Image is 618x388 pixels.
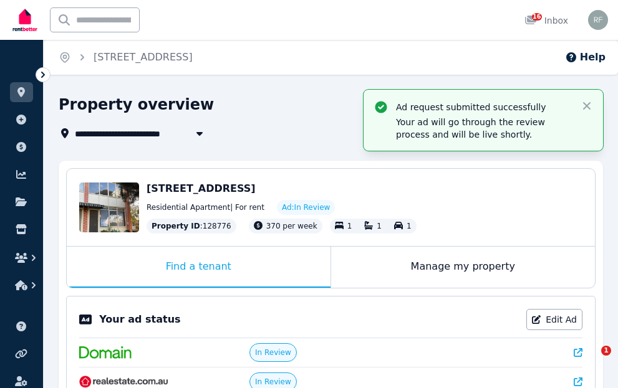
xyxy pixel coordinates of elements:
[396,116,571,141] p: Your ad will go through the review process and will be live shortly.
[396,101,571,113] p: Ad request submitted successfully
[67,247,331,288] div: Find a tenant
[99,312,180,327] p: Your ad status
[94,51,193,63] a: [STREET_ADDRESS]
[532,13,542,21] span: 16
[601,346,611,356] span: 1
[282,202,330,212] span: Ad: In Review
[407,222,412,230] span: 1
[377,222,382,230] span: 1
[266,222,317,230] span: 370 per week
[565,50,606,65] button: Help
[524,14,568,27] div: Inbox
[79,376,168,388] img: RealEstate.com.au
[79,346,132,359] img: Domain.com.au
[526,309,582,330] a: Edit Ad
[331,247,596,288] div: Manage my property
[255,348,291,357] span: In Review
[576,346,606,376] iframe: Intercom live chat
[152,221,200,231] span: Property ID
[588,10,608,30] img: Richard Fowler
[147,219,236,234] div: : 128776
[10,4,40,35] img: RentBetter
[44,40,208,75] nav: Breadcrumb
[347,222,352,230] span: 1
[255,377,291,387] span: In Review
[147,182,256,194] span: [STREET_ADDRESS]
[147,202,264,212] span: Residential Apartment | For rent
[59,95,214,115] h1: Property overview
